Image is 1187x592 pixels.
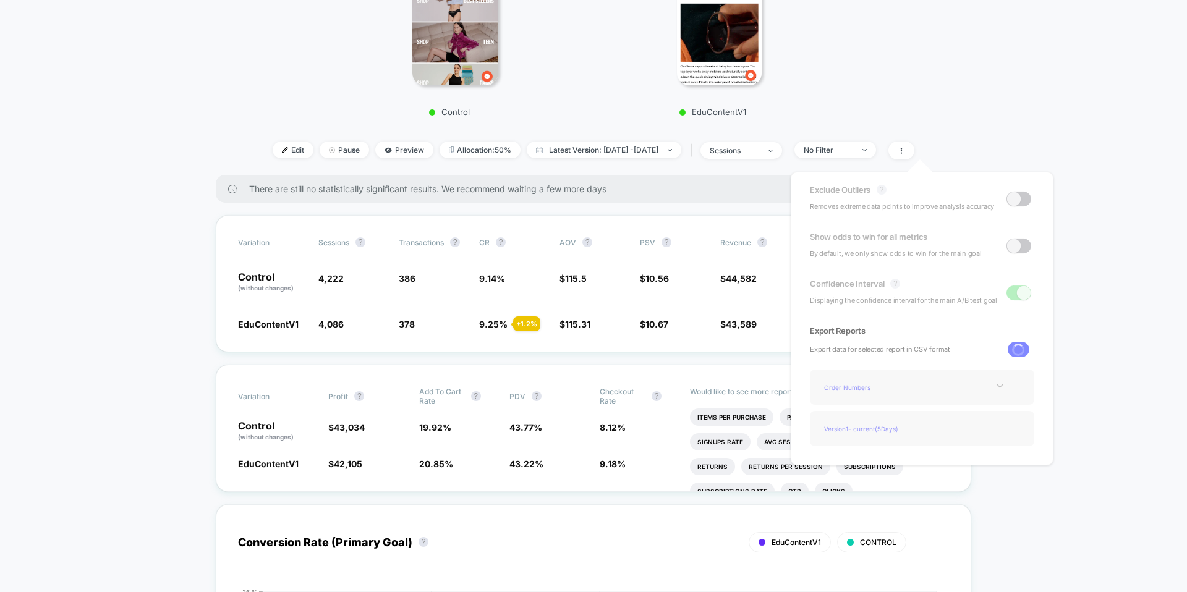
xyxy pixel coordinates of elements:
span: $ [720,273,757,284]
span: PSV [640,238,655,247]
span: Export Reports [810,326,1034,336]
span: 4,222 [318,273,344,284]
div: sessions [710,146,759,155]
span: There are still no statistically significant results. We recommend waiting a few more days [249,184,947,194]
span: Add To Cart Rate [419,387,465,405]
button: ? [757,237,767,247]
button: ? [890,279,900,289]
button: ? [355,237,365,247]
span: 9.18 % [600,459,626,469]
img: end [668,149,672,151]
span: CR [479,238,490,247]
span: Revenue [720,238,751,247]
span: 19.92 % [419,422,451,433]
button: ? [496,237,506,247]
span: 43.22 % [509,459,543,469]
span: $ [720,319,757,329]
span: 10.67 [645,319,668,329]
span: Sessions [318,238,349,247]
span: | [687,142,700,159]
button: ? [354,391,364,401]
span: By default, we only show odds to win for the main goal [810,248,982,260]
p: Control [238,272,306,293]
img: edit [282,147,288,153]
span: 9.25 % [479,319,508,329]
span: EduContentV1 [772,538,821,547]
span: 115.5 [565,273,587,284]
span: $ [640,319,668,329]
li: Signups Rate [690,433,751,450]
span: Confidence Interval [810,279,884,289]
button: ? [877,185,887,195]
span: EduContentV1 [238,319,299,329]
span: 8.12 % [600,422,626,433]
span: 10.56 [645,273,669,284]
span: Profit [328,392,348,401]
button: ? [450,237,460,247]
span: 42,105 [334,459,362,469]
img: end [862,149,867,151]
span: 20.85 % [419,459,453,469]
span: Export data for selected report in CSV format [810,344,950,355]
span: 43,589 [726,319,757,329]
div: No Filter [804,145,853,154]
span: 9.14 % [479,273,505,284]
li: Clicks [815,483,853,500]
div: Version 1 - current ( 5 Days) [819,420,918,437]
span: Removes extreme data points to improve analysis accuracy [810,201,994,213]
button: ? [652,391,662,401]
span: $ [559,319,590,329]
div: Order Numbers [819,379,918,395]
img: end [768,150,773,152]
span: 44,582 [726,273,757,284]
p: EduContentV1 [605,107,821,117]
span: $ [559,273,587,284]
span: $ [328,422,365,433]
span: Edit [273,142,313,158]
p: Control [238,421,316,442]
span: Variation [238,387,306,405]
p: Control [341,107,558,117]
span: EduContentV1 [238,459,299,469]
button: ? [662,237,671,247]
span: Transactions [399,238,444,247]
button: ? [582,237,592,247]
button: ? [471,391,481,401]
span: $ [640,273,669,284]
img: calendar [536,147,543,153]
span: 43.77 % [509,422,542,433]
li: Items Per Purchase [690,408,773,426]
img: rebalance [449,146,454,153]
span: PDV [509,392,525,401]
span: (without changes) [238,433,294,441]
img: end [329,147,335,153]
li: Returns Per Session [741,458,830,475]
span: Displaying the confidence interval for the main A/B test goal [810,295,997,307]
li: Avg Session Duration [757,433,849,450]
span: Pause [320,142,369,158]
span: Checkout Rate [600,387,645,405]
p: Would like to see more reports? [690,387,949,396]
span: Allocation: 50% [440,142,521,158]
span: Exclude Outliers [810,185,870,195]
span: (without changes) [238,284,294,292]
li: Ctr [781,483,809,500]
span: 43,034 [334,422,365,433]
span: 378 [399,319,415,329]
span: Latest Version: [DATE] - [DATE] [527,142,681,158]
button: ? [419,537,428,547]
span: 4,086 [318,319,344,329]
div: + 1.2 % [513,316,540,331]
li: Returns [690,458,735,475]
span: 115.31 [565,319,590,329]
span: $ [328,459,362,469]
button: ? [532,391,542,401]
span: Variation [238,237,306,247]
span: AOV [559,238,576,247]
li: Subscriptions Rate [690,483,775,500]
span: Preview [375,142,433,158]
span: 386 [399,273,415,284]
span: CONTROL [860,538,896,547]
span: Show odds to win for all metrics [810,232,927,242]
